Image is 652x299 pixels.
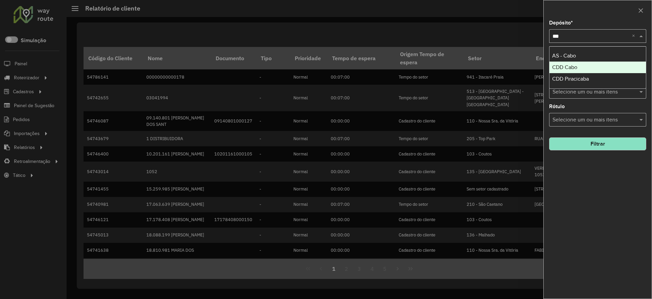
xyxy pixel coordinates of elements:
[552,53,576,59] span: AS - Cabo
[549,19,573,27] label: Depósito
[549,46,646,89] ng-dropdown-panel: Options list
[632,32,638,40] span: Clear all
[552,76,589,82] span: CDD Piracicaba
[549,102,565,111] label: Rótulo
[549,137,646,150] button: Filtrar
[552,64,577,70] span: CDD Cabo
